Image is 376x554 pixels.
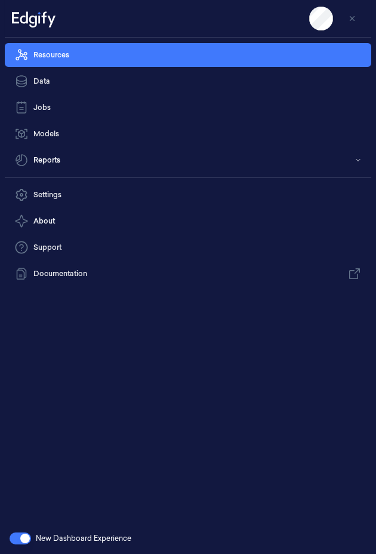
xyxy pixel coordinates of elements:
a: Documentation [5,262,371,286]
a: Resources [5,43,371,67]
a: Models [5,122,371,146]
a: Support [5,235,371,259]
button: Toggle Navigation [343,9,362,28]
button: Reports [5,148,371,172]
a: Jobs [5,96,371,120]
a: Settings [5,183,371,207]
a: Data [5,69,371,93]
button: About [5,209,371,233]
